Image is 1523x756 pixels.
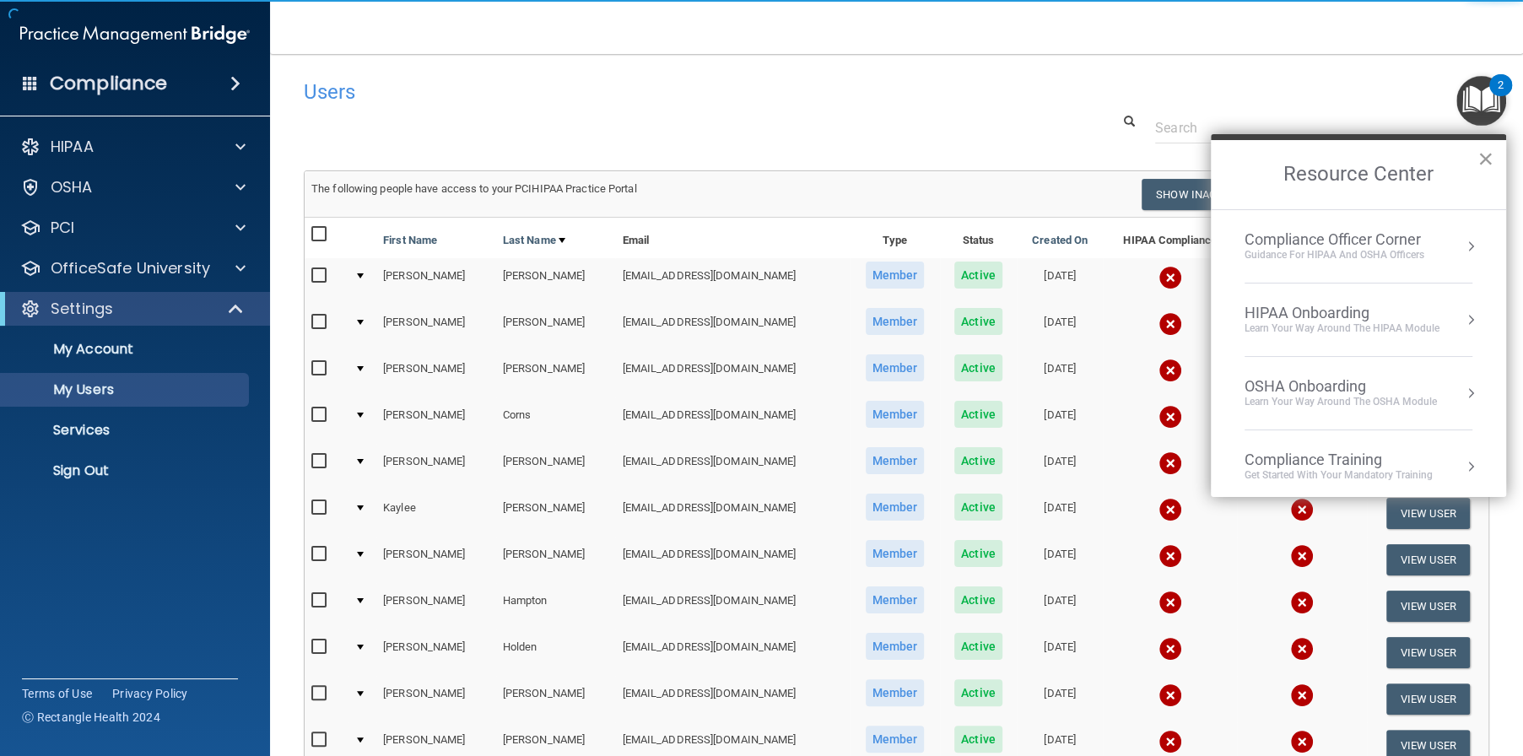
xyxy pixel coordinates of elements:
[615,490,849,537] td: [EMAIL_ADDRESS][DOMAIN_NAME]
[866,633,925,660] span: Member
[1017,583,1104,629] td: [DATE]
[954,633,1002,660] span: Active
[866,262,925,289] span: Member
[1245,451,1433,469] div: Compliance Training
[866,308,925,335] span: Member
[112,685,188,702] a: Privacy Policy
[1477,145,1493,172] button: Close
[615,537,849,583] td: [EMAIL_ADDRESS][DOMAIN_NAME]
[51,177,93,197] p: OSHA
[954,401,1002,428] span: Active
[954,494,1002,521] span: Active
[954,447,1002,474] span: Active
[1017,305,1104,351] td: [DATE]
[51,258,210,278] p: OfficeSafe University
[1017,537,1104,583] td: [DATE]
[496,258,616,305] td: [PERSON_NAME]
[1211,134,1506,497] div: Resource Center
[1142,179,1288,210] button: Show Inactive Users
[615,218,849,258] th: Email
[1290,544,1314,568] img: cross.ca9f0e7f.svg
[1017,490,1104,537] td: [DATE]
[496,537,616,583] td: [PERSON_NAME]
[866,586,925,613] span: Member
[1017,676,1104,722] td: [DATE]
[615,305,849,351] td: [EMAIL_ADDRESS][DOMAIN_NAME]
[1386,498,1470,529] button: View User
[615,258,849,305] td: [EMAIL_ADDRESS][DOMAIN_NAME]
[11,341,241,358] p: My Account
[1032,230,1088,251] a: Created On
[11,422,241,439] p: Services
[1386,591,1470,622] button: View User
[954,354,1002,381] span: Active
[376,490,496,537] td: Kaylee
[1158,730,1182,753] img: cross.ca9f0e7f.svg
[850,218,940,258] th: Type
[1211,140,1506,209] h2: Resource Center
[1245,321,1439,336] div: Learn Your Way around the HIPAA module
[1231,636,1503,704] iframe: Drift Widget Chat Controller
[615,629,849,676] td: [EMAIL_ADDRESS][DOMAIN_NAME]
[1158,359,1182,382] img: cross.ca9f0e7f.svg
[615,676,849,722] td: [EMAIL_ADDRESS][DOMAIN_NAME]
[1386,544,1470,575] button: View User
[1158,544,1182,568] img: cross.ca9f0e7f.svg
[1158,683,1182,707] img: cross.ca9f0e7f.svg
[496,444,616,490] td: [PERSON_NAME]
[50,72,167,95] h4: Compliance
[954,679,1002,706] span: Active
[496,490,616,537] td: [PERSON_NAME]
[20,299,245,319] a: Settings
[11,381,241,398] p: My Users
[940,218,1017,258] th: Status
[1158,266,1182,289] img: cross.ca9f0e7f.svg
[1456,76,1506,126] button: Open Resource Center, 2 new notifications
[866,540,925,567] span: Member
[1155,112,1477,143] input: Search
[496,583,616,629] td: Hampton
[1245,304,1439,322] div: HIPAA Onboarding
[376,305,496,351] td: [PERSON_NAME]
[954,308,1002,335] span: Active
[311,182,637,195] span: The following people have access to your PCIHIPAA Practice Portal
[51,218,74,238] p: PCI
[376,583,496,629] td: [PERSON_NAME]
[20,177,246,197] a: OSHA
[1017,397,1104,444] td: [DATE]
[1158,591,1182,614] img: cross.ca9f0e7f.svg
[615,583,849,629] td: [EMAIL_ADDRESS][DOMAIN_NAME]
[51,137,94,157] p: HIPAA
[20,258,246,278] a: OfficeSafe University
[615,351,849,397] td: [EMAIL_ADDRESS][DOMAIN_NAME]
[615,444,849,490] td: [EMAIL_ADDRESS][DOMAIN_NAME]
[51,299,113,319] p: Settings
[496,397,616,444] td: Corns
[376,537,496,583] td: [PERSON_NAME]
[496,629,616,676] td: Holden
[1245,395,1437,409] div: Learn your way around the OSHA module
[866,494,925,521] span: Member
[1158,637,1182,661] img: cross.ca9f0e7f.svg
[1017,444,1104,490] td: [DATE]
[376,351,496,397] td: [PERSON_NAME]
[20,18,250,51] img: PMB logo
[496,676,616,722] td: [PERSON_NAME]
[376,397,496,444] td: [PERSON_NAME]
[1017,629,1104,676] td: [DATE]
[866,726,925,753] span: Member
[376,258,496,305] td: [PERSON_NAME]
[304,81,985,103] h4: Users
[954,586,1002,613] span: Active
[496,305,616,351] td: [PERSON_NAME]
[615,397,849,444] td: [EMAIL_ADDRESS][DOMAIN_NAME]
[866,447,925,474] span: Member
[954,726,1002,753] span: Active
[1245,377,1437,396] div: OSHA Onboarding
[22,685,92,702] a: Terms of Use
[1158,312,1182,336] img: cross.ca9f0e7f.svg
[1290,591,1314,614] img: cross.ca9f0e7f.svg
[954,540,1002,567] span: Active
[503,230,565,251] a: Last Name
[383,230,437,251] a: First Name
